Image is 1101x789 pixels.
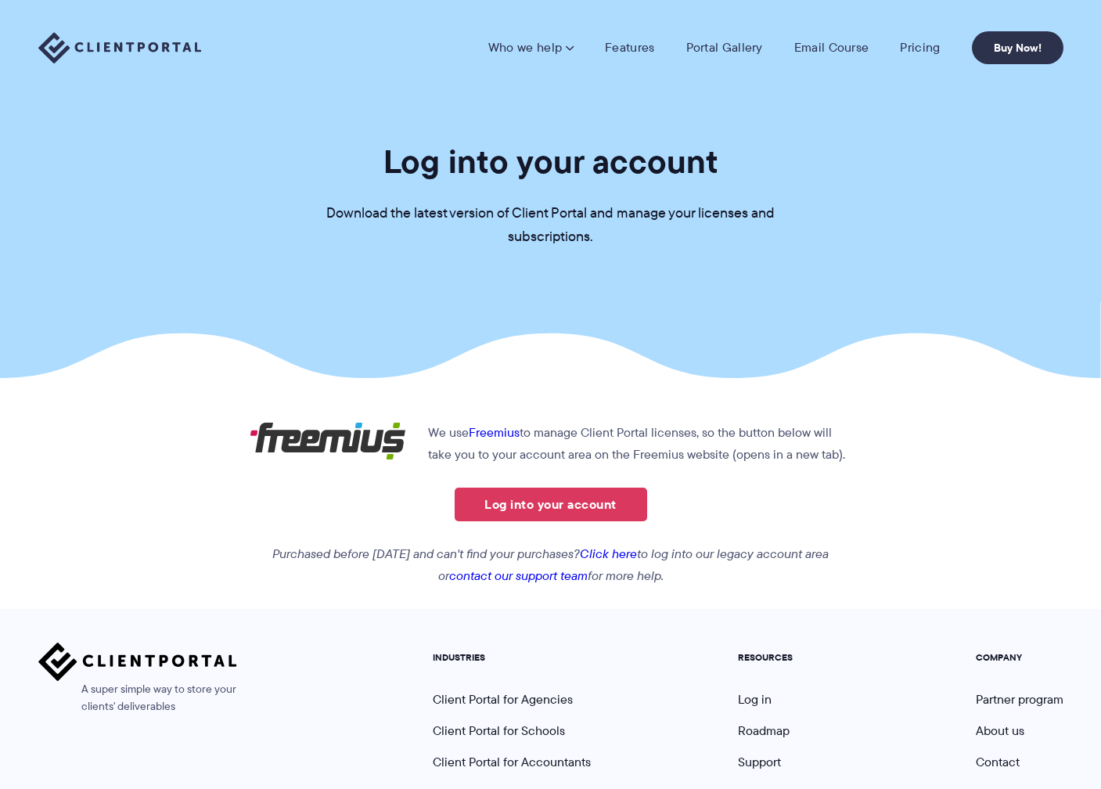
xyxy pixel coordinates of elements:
[976,722,1024,740] a: About us
[900,40,940,56] a: Pricing
[250,422,851,466] p: We use to manage Client Portal licenses, so the button below will take you to your account area o...
[38,681,237,715] span: A super simple way to store your clients' deliverables
[686,40,763,56] a: Portal Gallery
[794,40,869,56] a: Email Course
[433,753,591,771] a: Client Portal for Accountants
[250,422,406,460] img: Freemius logo
[449,567,588,585] a: contact our support team
[605,40,654,56] a: Features
[976,753,1020,771] a: Contact
[738,722,790,740] a: Roadmap
[738,690,772,708] a: Log in
[433,690,573,708] a: Client Portal for Agencies
[433,722,565,740] a: Client Portal for Schools
[316,202,786,249] p: Download the latest version of Client Portal and manage your licenses and subscriptions.
[580,545,637,563] a: Click here
[738,652,829,663] h5: RESOURCES
[383,141,718,182] h1: Log into your account
[976,652,1063,663] h5: COMPANY
[972,31,1063,64] a: Buy Now!
[738,753,781,771] a: Support
[433,652,591,663] h5: INDUSTRIES
[976,690,1063,708] a: Partner program
[455,488,647,521] a: Log into your account
[272,545,829,585] em: Purchased before [DATE] and can't find your purchases? to log into our legacy account area or for...
[488,40,574,56] a: Who we help
[469,423,520,441] a: Freemius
